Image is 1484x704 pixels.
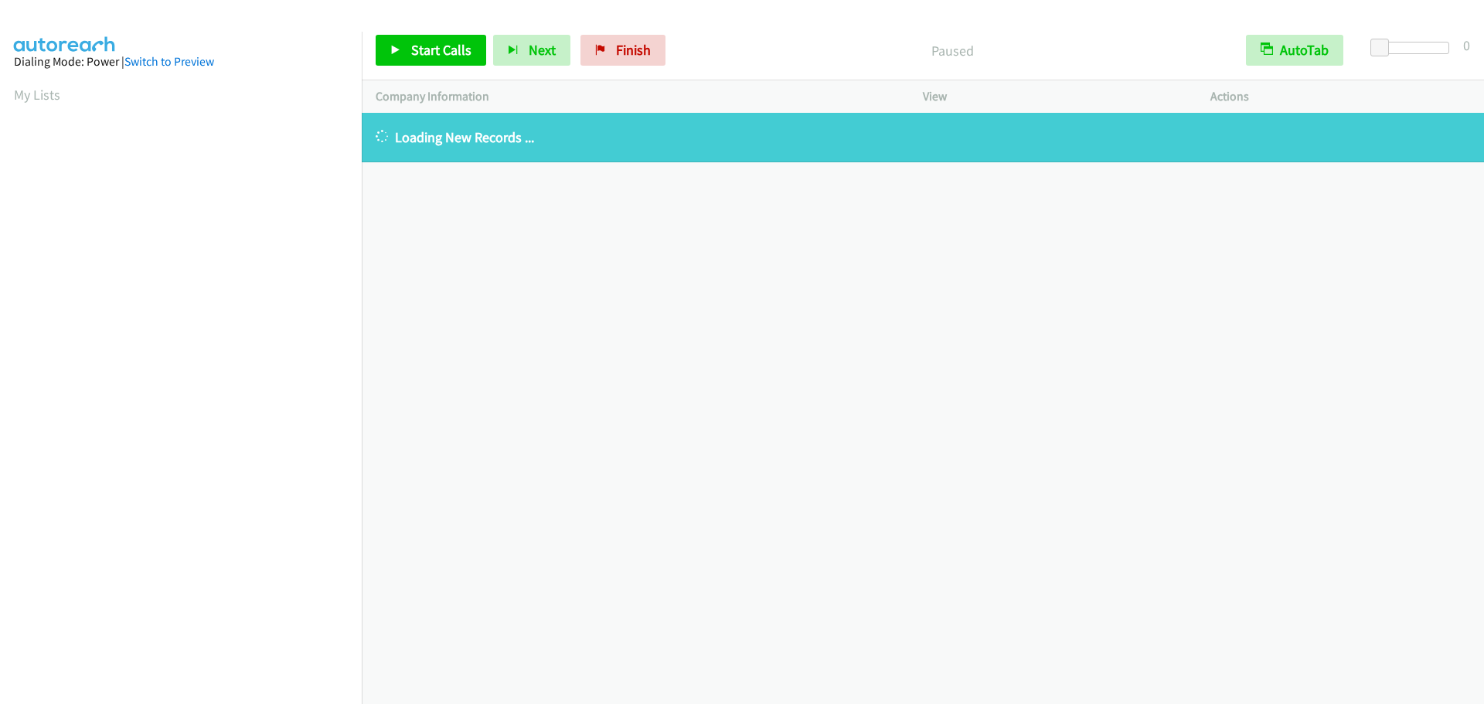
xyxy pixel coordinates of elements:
span: Start Calls [411,41,471,59]
p: Paused [686,40,1218,61]
span: Next [529,41,556,59]
p: Actions [1210,87,1470,106]
div: Delay between calls (in seconds) [1378,42,1449,54]
p: View [923,87,1183,106]
p: Company Information [376,87,895,106]
div: Dialing Mode: Power | [14,53,348,71]
button: AutoTab [1246,35,1343,66]
a: Switch to Preview [124,54,214,69]
a: Finish [580,35,665,66]
div: 0 [1463,35,1470,56]
span: Finish [616,41,651,59]
button: Next [493,35,570,66]
a: My Lists [14,86,60,104]
p: Loading New Records ... [376,127,1470,148]
a: Start Calls [376,35,486,66]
